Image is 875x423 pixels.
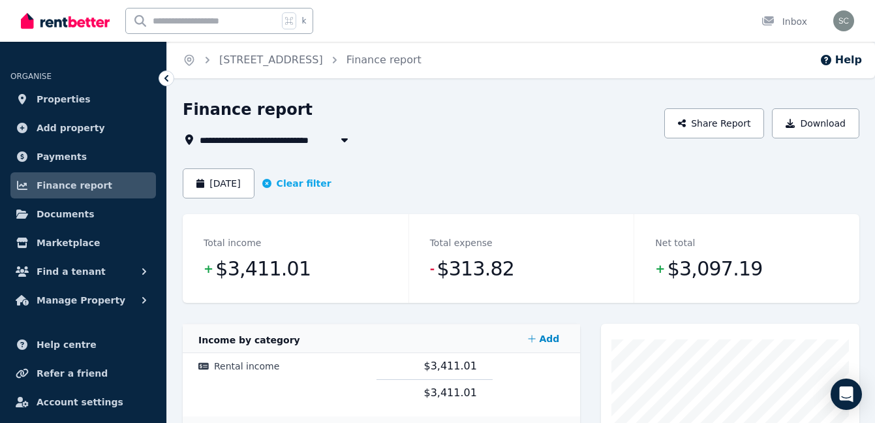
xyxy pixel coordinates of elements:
button: Clear filter [262,177,331,190]
img: RentBetter [21,11,110,31]
span: Finance report [37,178,112,193]
span: $3,411.01 [423,386,476,399]
dt: Net total [655,235,695,251]
button: Share Report [664,108,765,138]
span: $313.82 [437,256,514,282]
span: Manage Property [37,292,125,308]
span: Rental income [214,361,279,371]
span: Marketplace [37,235,100,251]
button: [DATE] [183,168,254,198]
a: Add [523,326,564,352]
a: Finance report [10,172,156,198]
span: Add property [37,120,105,136]
button: Find a tenant [10,258,156,285]
a: [STREET_ADDRESS] [219,54,323,66]
a: Properties [10,86,156,112]
span: $3,411.01 [423,360,476,372]
span: Account settings [37,394,123,410]
a: Finance report [346,54,422,66]
span: Documents [37,206,95,222]
span: Payments [37,149,87,164]
span: + [204,260,213,278]
a: Refer a friend [10,360,156,386]
span: - [430,260,435,278]
a: Payments [10,144,156,170]
button: Download [772,108,859,138]
nav: Breadcrumb [167,42,437,78]
a: Documents [10,201,156,227]
h1: Finance report [183,99,313,120]
span: k [301,16,306,26]
span: Find a tenant [37,264,106,279]
span: $3,411.01 [215,256,311,282]
dt: Total expense [430,235,493,251]
a: Help centre [10,332,156,358]
div: Inbox [761,15,807,28]
div: Open Intercom Messenger [831,379,862,410]
button: Manage Property [10,287,156,313]
span: + [655,260,664,278]
span: Income by category [198,335,300,345]
a: Marketplace [10,230,156,256]
img: Sianne Chen [833,10,854,31]
button: Help [820,52,862,68]
span: ORGANISE [10,72,52,81]
span: $3,097.19 [668,256,763,282]
dt: Total income [204,235,261,251]
a: Account settings [10,389,156,415]
span: Help centre [37,337,97,352]
span: Properties [37,91,91,107]
a: Add property [10,115,156,141]
span: Refer a friend [37,366,108,381]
